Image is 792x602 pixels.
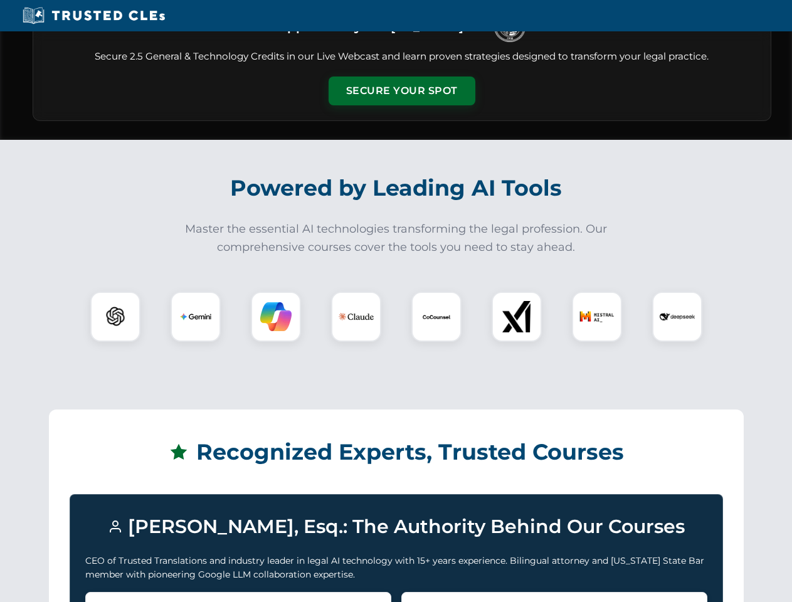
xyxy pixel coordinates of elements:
[97,298,134,335] img: ChatGPT Logo
[411,292,462,342] div: CoCounsel
[49,166,744,210] h2: Powered by Leading AI Tools
[251,292,301,342] div: Copilot
[70,430,723,474] h2: Recognized Experts, Trusted Courses
[660,299,695,334] img: DeepSeek Logo
[421,301,452,332] img: CoCounsel Logo
[19,6,169,25] img: Trusted CLEs
[579,299,615,334] img: Mistral AI Logo
[339,299,374,334] img: Claude Logo
[329,77,475,105] button: Secure Your Spot
[85,554,707,582] p: CEO of Trusted Translations and industry leader in legal AI technology with 15+ years experience....
[171,292,221,342] div: Gemini
[652,292,702,342] div: DeepSeek
[48,50,756,64] p: Secure 2.5 General & Technology Credits in our Live Webcast and learn proven strategies designed ...
[85,510,707,544] h3: [PERSON_NAME], Esq.: The Authority Behind Our Courses
[572,292,622,342] div: Mistral AI
[260,301,292,332] img: Copilot Logo
[331,292,381,342] div: Claude
[177,220,616,256] p: Master the essential AI technologies transforming the legal profession. Our comprehensive courses...
[180,301,211,332] img: Gemini Logo
[501,301,532,332] img: xAI Logo
[492,292,542,342] div: xAI
[90,292,140,342] div: ChatGPT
